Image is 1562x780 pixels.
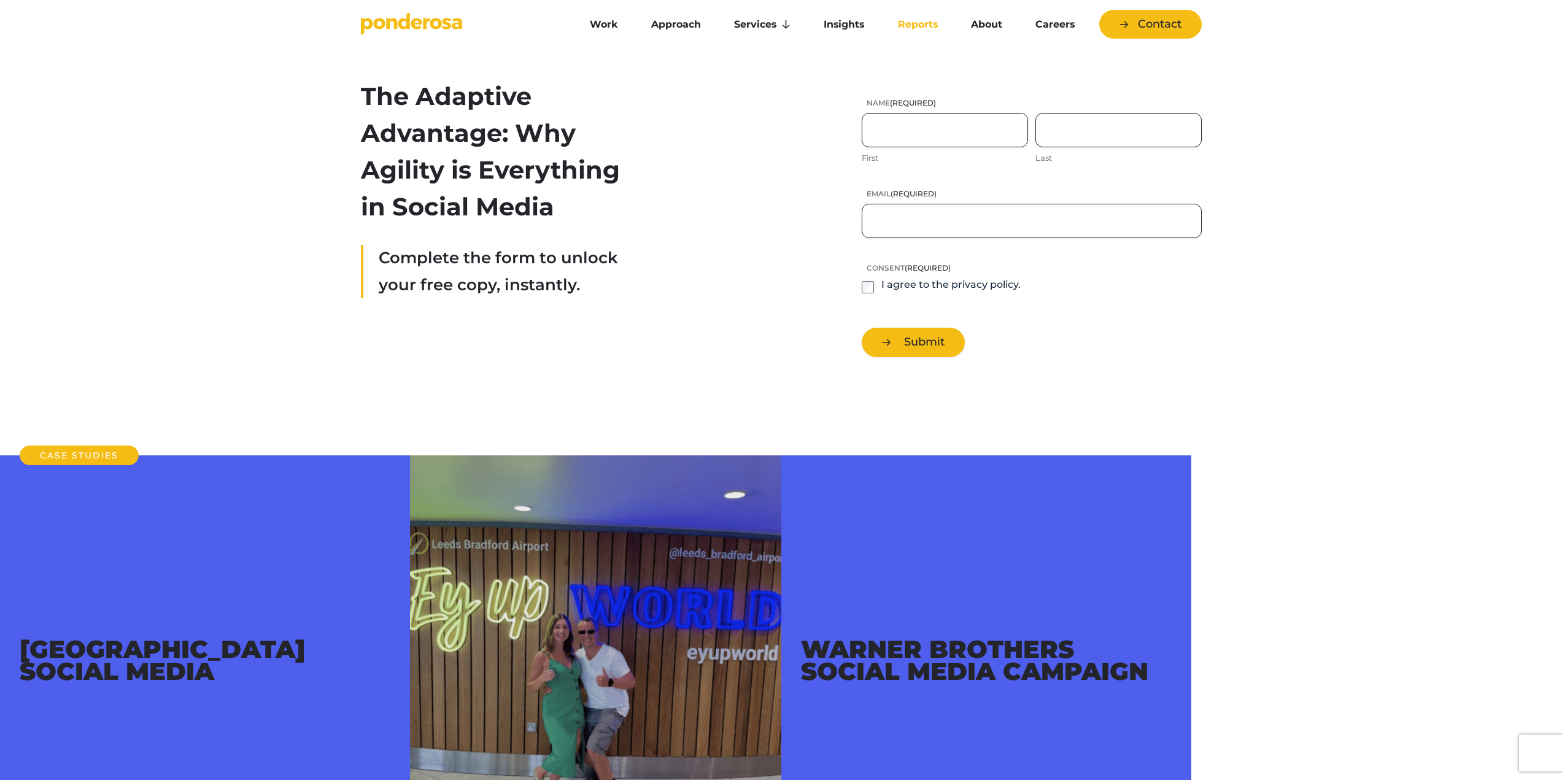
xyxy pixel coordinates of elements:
[891,189,937,198] span: (Required)
[576,12,632,37] a: Work
[884,12,952,37] a: Reports
[637,12,715,37] a: Approach
[361,245,629,298] div: Complete the form to unlock your free copy, instantly.
[1099,10,1202,39] a: Contact
[862,188,1201,199] label: Email
[862,152,1028,164] label: First
[881,278,1021,293] label: I agree to the privacy policy.
[20,446,139,465] h2: Case Studies
[862,328,965,357] button: Submit
[720,12,805,37] a: Services
[361,78,629,225] h2: The Adaptive Advantage: Why Agility is Everything in Social Media
[1021,12,1089,37] a: Careers
[810,12,878,37] a: Insights
[862,263,951,273] legend: Consent
[361,12,557,37] a: Go to homepage
[957,12,1016,37] a: About
[862,98,936,108] legend: Name
[905,263,951,272] span: (Required)
[1035,152,1202,164] label: Last
[890,98,936,107] span: (Required)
